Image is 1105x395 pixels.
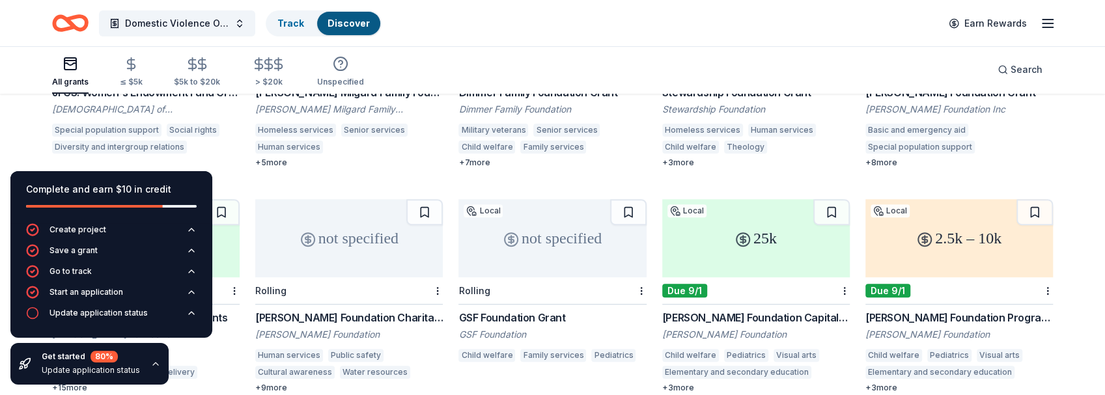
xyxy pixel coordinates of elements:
a: Earn Rewards [941,12,1035,35]
div: Pediatrics [724,349,768,362]
div: [PERSON_NAME] Foundation [662,328,850,341]
div: Local [871,204,910,217]
div: Complete and earn $10 in credit [26,182,197,197]
div: Public safety [328,349,384,362]
button: Create project [26,223,197,244]
div: Elementary and secondary education [662,366,811,379]
div: Basic and emergency aid [865,124,968,137]
div: Start an application [49,287,123,297]
div: Update application status [49,308,148,318]
div: Visual arts [977,349,1022,362]
div: Dimmer Family Foundation [458,103,646,116]
div: Child welfare [662,349,719,362]
button: Search [987,57,1053,83]
div: ≤ $5k [120,77,143,87]
div: Unspecified [317,77,364,87]
div: Human services [255,141,323,154]
div: Homeless services [255,124,336,137]
div: Senior services [533,124,600,137]
button: > $20k [251,51,286,94]
div: Child welfare [662,141,719,154]
div: [PERSON_NAME] Foundation Charitable Donations [255,310,443,325]
div: [PERSON_NAME] Foundation Capital Grant [662,310,850,325]
div: Water resources [340,366,410,379]
div: [PERSON_NAME] Foundation [865,328,1053,341]
div: Senior services [980,141,1046,154]
span: Search [1011,62,1042,77]
div: Special population support [865,141,975,154]
div: [PERSON_NAME] Foundation [255,328,443,341]
div: [DEMOGRAPHIC_DATA] of [GEOGRAPHIC_DATA] [52,103,240,116]
button: Go to track [26,265,197,286]
div: Get started [42,351,140,362]
a: not specifiedLocalRollingGSF Foundation GrantGSF FoundationChild welfareFamily servicesPediatrics [458,199,646,366]
div: Social rights [167,124,219,137]
div: + 7 more [458,157,646,168]
div: Stewardship Foundation [662,103,850,116]
div: Local [667,204,706,217]
div: All grants [52,77,89,87]
div: [PERSON_NAME] Foundation Program Grant [865,310,1053,325]
button: Save a grant [26,244,197,265]
button: $5k to $20k [174,51,220,94]
div: [PERSON_NAME] Foundation Inc [865,103,1053,116]
button: Domestic Violence Operation Toiletry Delivery [99,10,255,36]
div: not specified [255,199,443,277]
div: Family services [520,349,586,362]
div: Family services [520,141,586,154]
div: Special population support [52,124,161,137]
div: [PERSON_NAME] Milgard Family Foundations [255,103,443,116]
div: + 3 more [865,383,1053,393]
button: Unspecified [317,51,364,94]
div: Save a grant [49,245,98,256]
div: GSF Foundation Grant [458,310,646,325]
button: TrackDiscover [266,10,382,36]
div: Visual arts [774,349,819,362]
div: Elementary and secondary education [865,366,1014,379]
button: ≤ $5k [120,51,143,94]
div: Cultural awareness [255,366,335,379]
div: Child welfare [865,349,922,362]
div: + 3 more [662,383,850,393]
button: Start an application [26,286,197,306]
div: Human services [748,124,816,137]
div: Child welfare [458,349,515,362]
div: 80 % [91,351,118,362]
button: All grants [52,51,89,94]
div: Pediatrics [927,349,972,362]
div: + 9 more [255,383,443,393]
div: Theology [724,141,767,154]
div: Rolling [255,285,287,296]
div: 2.5k – 10k [865,199,1053,277]
div: > $20k [251,77,286,87]
a: 25kLocalDue 9/1[PERSON_NAME] Foundation Capital Grant[PERSON_NAME] FoundationChild welfarePediatr... [662,199,850,393]
div: not specified [458,199,646,277]
a: Home [52,8,89,38]
div: Local [464,204,503,217]
div: Due 9/1 [865,284,910,297]
div: $5k to $20k [174,77,220,87]
div: Military veterans [458,124,528,137]
a: Discover [328,18,370,29]
a: not specifiedRolling[PERSON_NAME] Foundation Charitable Donations[PERSON_NAME] FoundationHuman se... [255,199,443,393]
div: Update application status [42,365,140,375]
div: Human services [255,349,323,362]
div: Diversity and intergroup relations [52,141,187,154]
div: Due 9/1 [662,284,707,297]
a: 2.5k – 10kLocalDue 9/1[PERSON_NAME] Foundation Program Grant[PERSON_NAME] FoundationChild welfare... [865,199,1053,393]
div: Pediatrics [591,349,636,362]
button: Update application status [26,306,197,327]
div: + 8 more [865,157,1053,168]
div: + 3 more [662,157,850,168]
div: Child welfare [458,141,515,154]
div: Create project [49,225,106,235]
div: GSF Foundation [458,328,646,341]
div: Senior services [341,124,408,137]
span: Domestic Violence Operation Toiletry Delivery [125,16,229,31]
div: Homeless services [662,124,743,137]
div: Rolling [458,285,490,296]
a: Track [277,18,304,29]
div: + 5 more [255,157,443,168]
div: 25k [662,199,850,277]
div: Go to track [49,266,92,277]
